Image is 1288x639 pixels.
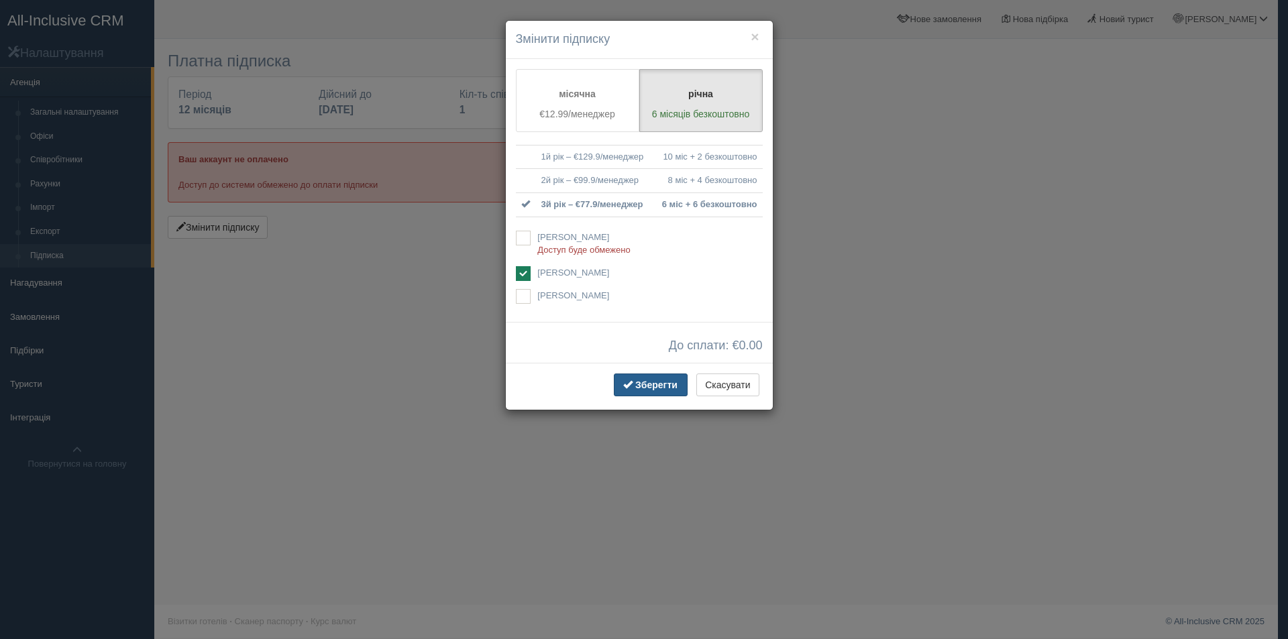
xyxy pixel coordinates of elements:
[653,145,762,169] td: 10 міс + 2 безкоштовно
[516,31,763,48] h4: Змінити підписку
[751,30,759,44] button: ×
[653,192,762,217] td: 6 міс + 6 безкоштовно
[635,380,678,390] span: Зберегти
[653,169,762,193] td: 8 міс + 4 безкоштовно
[536,169,653,193] td: 2й рік – €99.9/менеджер
[739,339,762,352] span: 0.00
[537,268,609,278] span: [PERSON_NAME]
[614,373,688,396] button: Зберегти
[537,232,609,242] span: [PERSON_NAME]
[537,245,630,255] span: Доступ буде обмежено
[536,192,653,217] td: 3й рік – €77.9/менеджер
[525,87,631,101] p: місячна
[648,107,754,121] p: 6 місяців безкоштовно
[525,107,631,121] p: €12.99/менеджер
[536,145,653,169] td: 1й рік – €129.9/менеджер
[648,87,754,101] p: річна
[669,339,763,353] span: До сплати: €
[537,290,609,300] span: [PERSON_NAME]
[696,373,759,396] button: Скасувати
